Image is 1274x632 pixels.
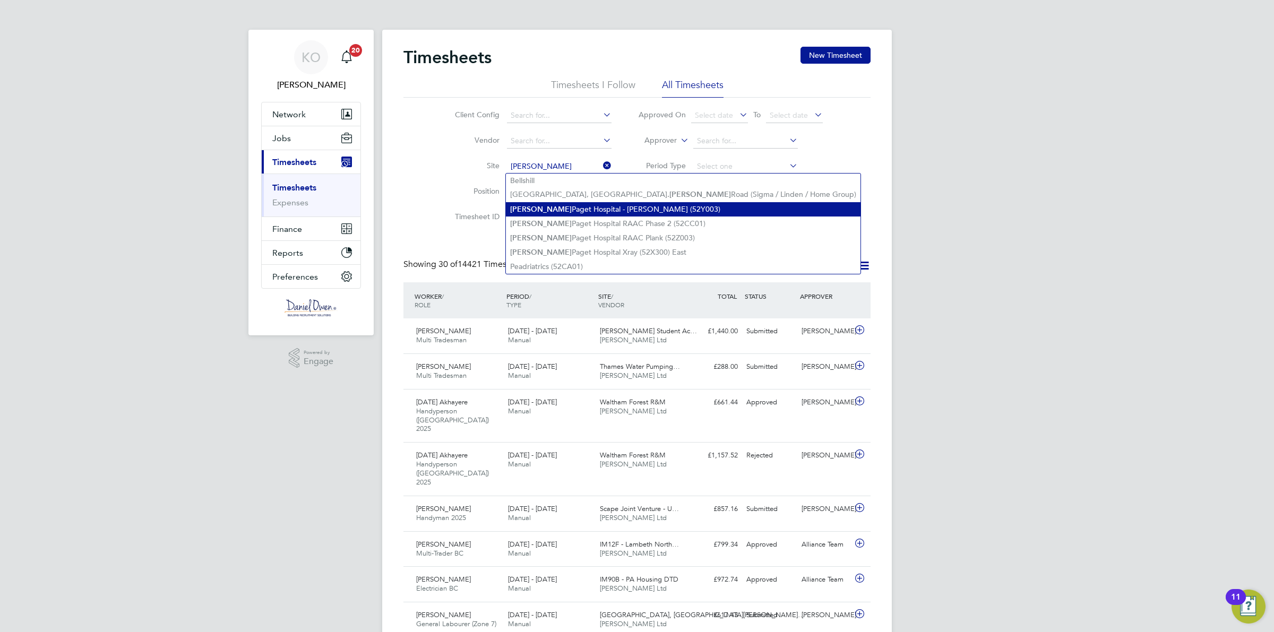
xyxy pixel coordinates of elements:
span: Manual [508,371,531,380]
span: Multi-Trader BC [416,549,463,558]
span: Finance [272,224,302,234]
span: Kayleigh O'Donnell [261,79,361,91]
div: [PERSON_NAME] [797,447,853,464]
span: / [529,292,531,300]
span: [PERSON_NAME] [416,362,471,371]
span: Handyperson ([GEOGRAPHIC_DATA]) 2025 [416,406,489,434]
span: Preferences [272,272,318,282]
div: Submitted [742,607,797,624]
span: [PERSON_NAME] Ltd [600,549,667,558]
span: Manual [508,513,531,522]
span: [DATE] - [DATE] [508,504,557,513]
span: [PERSON_NAME] [416,610,471,619]
div: Rejected [742,447,797,464]
a: Go to home page [261,299,361,316]
div: £617.43 [687,607,742,624]
span: Handyperson ([GEOGRAPHIC_DATA]) 2025 [416,460,489,487]
span: [PERSON_NAME] Ltd [600,619,667,628]
div: Submitted [742,358,797,376]
nav: Main navigation [248,30,374,335]
input: Search for... [507,159,612,174]
span: [PERSON_NAME] [416,326,471,335]
li: [GEOGRAPHIC_DATA], [GEOGRAPHIC_DATA]. Road (Sigma / Linden / Home Group) [506,187,860,202]
span: Scape Joint Venture - U… [600,504,679,513]
span: Manual [508,335,531,344]
label: Approver [629,135,677,146]
label: Approved On [638,110,686,119]
div: Approved [742,394,797,411]
span: TOTAL [718,292,737,300]
span: / [611,292,613,300]
button: Preferences [262,265,360,288]
input: Select one [693,159,798,174]
button: New Timesheet [800,47,871,64]
button: Network [262,102,360,126]
div: Submitted [742,500,797,518]
span: Jobs [272,133,291,143]
li: Paget Hospital Xray (52X300) East [506,245,860,259]
a: Powered byEngage [289,348,334,368]
span: To [750,108,764,122]
span: [PERSON_NAME] Ltd [600,513,667,522]
span: [DATE] - [DATE] [508,451,557,460]
span: [PERSON_NAME] Ltd [600,584,667,593]
label: Period Type [638,161,686,170]
span: Manual [508,549,531,558]
li: Bellshill [506,174,860,187]
div: Showing [403,259,529,270]
span: VENDOR [598,300,624,309]
span: / [442,292,444,300]
span: Reports [272,248,303,258]
b: [PERSON_NAME] [510,205,572,214]
div: STATUS [742,287,797,306]
span: Engage [304,357,333,366]
div: £857.16 [687,500,742,518]
div: WORKER [412,287,504,314]
label: Vendor [452,135,500,145]
div: Approved [742,536,797,553]
h2: Timesheets [403,47,492,68]
div: [PERSON_NAME] [797,500,853,518]
span: Timesheets [272,157,316,167]
span: [PERSON_NAME] Ltd [600,406,667,415]
li: All Timesheets [662,79,724,98]
div: Alliance Team [797,536,853,553]
div: SITE [596,287,687,314]
span: [PERSON_NAME] Student Ac… [600,326,697,335]
span: Thames Water Pumping… [600,362,680,371]
span: [DATE] - [DATE] [508,362,557,371]
span: [DATE] - [DATE] [508,610,557,619]
button: Jobs [262,126,360,150]
div: £288.00 [687,358,742,376]
span: Waltham Forest R&M [600,397,666,406]
b: [PERSON_NAME] [510,219,572,228]
b: [PERSON_NAME] [669,190,731,199]
span: [GEOGRAPHIC_DATA], [GEOGRAPHIC_DATA][PERSON_NAME]… [600,610,805,619]
label: Site [452,161,500,170]
span: 20 [349,44,362,57]
span: Electrician BC [416,584,458,593]
img: danielowen-logo-retina.png [285,299,338,316]
button: Finance [262,217,360,240]
span: Manual [508,460,531,469]
span: TYPE [506,300,521,309]
input: Search for... [507,108,612,123]
div: 11 [1231,597,1241,611]
div: [PERSON_NAME] [797,323,853,340]
button: Open Resource Center, 11 new notifications [1232,590,1266,624]
span: [PERSON_NAME] Ltd [600,460,667,469]
span: 14421 Timesheets [438,259,527,270]
span: [PERSON_NAME] [416,575,471,584]
span: Network [272,109,306,119]
span: [DATE] - [DATE] [508,540,557,549]
span: 30 of [438,259,458,270]
li: Peadriatrics (52CA01) [506,259,860,273]
span: [DATE] - [DATE] [508,575,557,584]
li: Paget Hospital - [PERSON_NAME] (52Y003) [506,202,860,217]
span: Waltham Forest R&M [600,451,666,460]
li: Timesheets I Follow [551,79,635,98]
span: [DATE] Akhayere [416,397,468,406]
span: Handyman 2025 [416,513,466,522]
div: £1,440.00 [687,323,742,340]
div: Alliance Team [797,571,853,588]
